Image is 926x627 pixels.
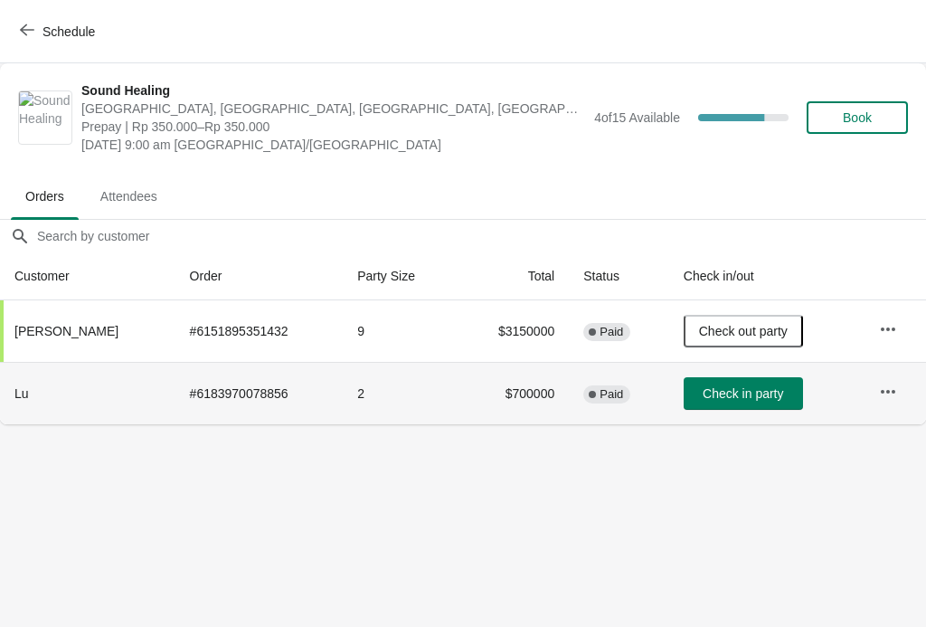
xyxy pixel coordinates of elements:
[19,91,71,144] img: Sound Healing
[669,252,865,300] th: Check in/out
[343,362,457,424] td: 2
[9,15,109,48] button: Schedule
[86,180,172,213] span: Attendees
[594,110,680,125] span: 4 of 15 Available
[807,101,908,134] button: Book
[703,386,783,401] span: Check in party
[175,362,344,424] td: # 6183970078856
[11,180,79,213] span: Orders
[175,300,344,362] td: # 6151895351432
[699,324,788,338] span: Check out party
[343,300,457,362] td: 9
[843,110,872,125] span: Book
[684,315,803,347] button: Check out party
[684,377,803,410] button: Check in party
[81,118,585,136] span: Prepay | Rp 350.000–Rp 350.000
[175,252,344,300] th: Order
[81,81,585,100] span: Sound Healing
[600,325,623,339] span: Paid
[457,252,569,300] th: Total
[457,300,569,362] td: $3150000
[36,220,926,252] input: Search by customer
[343,252,457,300] th: Party Size
[600,387,623,402] span: Paid
[14,324,118,338] span: [PERSON_NAME]
[14,386,29,401] span: Lu
[457,362,569,424] td: $700000
[569,252,669,300] th: Status
[81,100,585,118] span: [GEOGRAPHIC_DATA], [GEOGRAPHIC_DATA], [GEOGRAPHIC_DATA], [GEOGRAPHIC_DATA], [GEOGRAPHIC_DATA]
[81,136,585,154] span: [DATE] 9:00 am [GEOGRAPHIC_DATA]/[GEOGRAPHIC_DATA]
[43,24,95,39] span: Schedule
